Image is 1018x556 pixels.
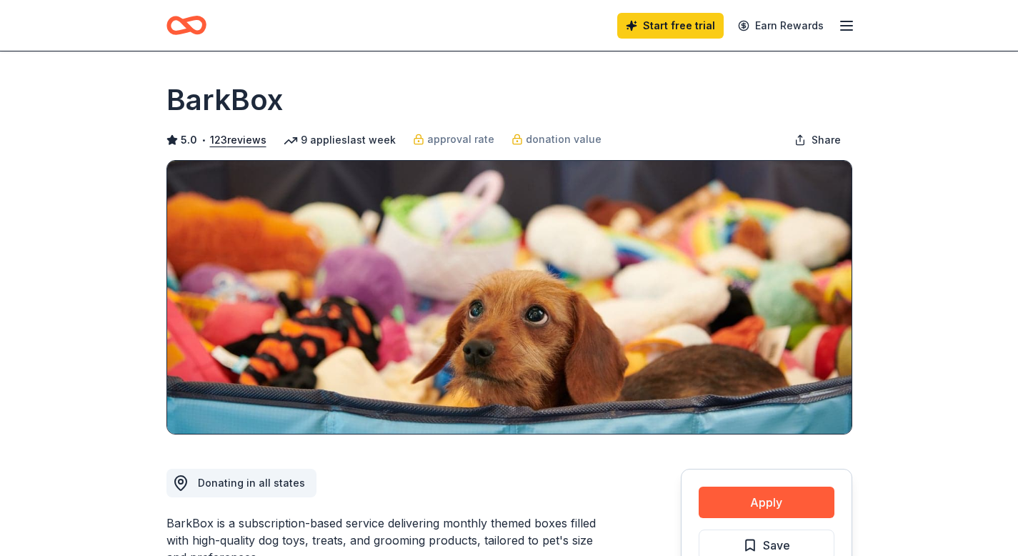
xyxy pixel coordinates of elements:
[729,13,832,39] a: Earn Rewards
[166,80,283,120] h1: BarkBox
[210,131,266,149] button: 123reviews
[427,131,494,148] span: approval rate
[699,487,834,518] button: Apply
[812,131,841,149] span: Share
[198,477,305,489] span: Donating in all states
[166,9,206,42] a: Home
[413,131,494,148] a: approval rate
[763,536,790,555] span: Save
[526,131,602,148] span: donation value
[167,161,852,434] img: Image for BarkBox
[512,131,602,148] a: donation value
[201,134,206,146] span: •
[284,131,396,149] div: 9 applies last week
[617,13,724,39] a: Start free trial
[783,126,852,154] button: Share
[181,131,197,149] span: 5.0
